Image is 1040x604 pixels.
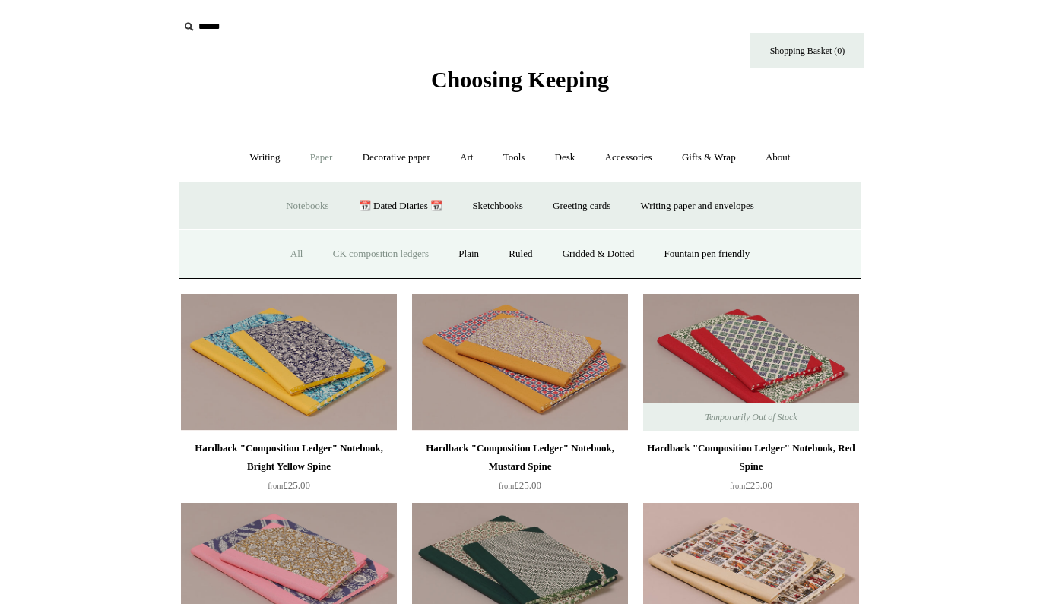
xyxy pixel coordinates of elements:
a: Desk [541,138,589,178]
img: Hardback "Composition Ledger" Notebook, Red Spine [643,294,859,431]
a: Choosing Keeping [431,79,609,90]
a: Accessories [591,138,666,178]
a: All [277,234,317,274]
a: Plain [445,234,493,274]
a: Paper [296,138,347,178]
img: Hardback "Composition Ledger" Notebook, Mustard Spine [412,294,628,431]
a: Hardback "Composition Ledger" Notebook, Bright Yellow Spine from£25.00 [181,439,397,501]
a: Gridded & Dotted [549,234,648,274]
a: Greeting cards [539,186,624,226]
a: About [752,138,804,178]
a: Notebooks [272,186,342,226]
a: Hardback "Composition Ledger" Notebook, Mustard Spine Hardback "Composition Ledger" Notebook, Mus... [412,294,628,431]
a: CK composition ledgers [319,234,442,274]
img: Hardback "Composition Ledger" Notebook, Bright Yellow Spine [181,294,397,431]
a: Gifts & Wrap [668,138,750,178]
div: Hardback "Composition Ledger" Notebook, Mustard Spine [416,439,624,476]
span: from [268,482,283,490]
span: Choosing Keeping [431,67,609,92]
a: Hardback "Composition Ledger" Notebook, Mustard Spine from£25.00 [412,439,628,501]
a: Decorative paper [349,138,444,178]
a: Art [446,138,487,178]
span: Temporarily Out of Stock [690,403,812,431]
a: Tools [490,138,539,178]
a: Ruled [495,234,546,274]
a: Writing paper and envelopes [627,186,768,226]
a: Hardback "Composition Ledger" Notebook, Red Spine from£25.00 [643,439,859,501]
a: 📆 Dated Diaries 📆 [345,186,456,226]
a: Hardback "Composition Ledger" Notebook, Red Spine Hardback "Composition Ledger" Notebook, Red Spi... [643,294,859,431]
a: Sketchbooks [458,186,536,226]
span: from [499,482,514,490]
div: Hardback "Composition Ledger" Notebook, Bright Yellow Spine [185,439,393,476]
a: Shopping Basket (0) [750,33,864,68]
span: from [730,482,745,490]
span: £25.00 [499,479,541,491]
a: Fountain pen friendly [651,234,764,274]
a: Hardback "Composition Ledger" Notebook, Bright Yellow Spine Hardback "Composition Ledger" Noteboo... [181,294,397,431]
span: £25.00 [730,479,772,491]
div: Hardback "Composition Ledger" Notebook, Red Spine [647,439,855,476]
a: Writing [236,138,294,178]
span: £25.00 [268,479,310,491]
